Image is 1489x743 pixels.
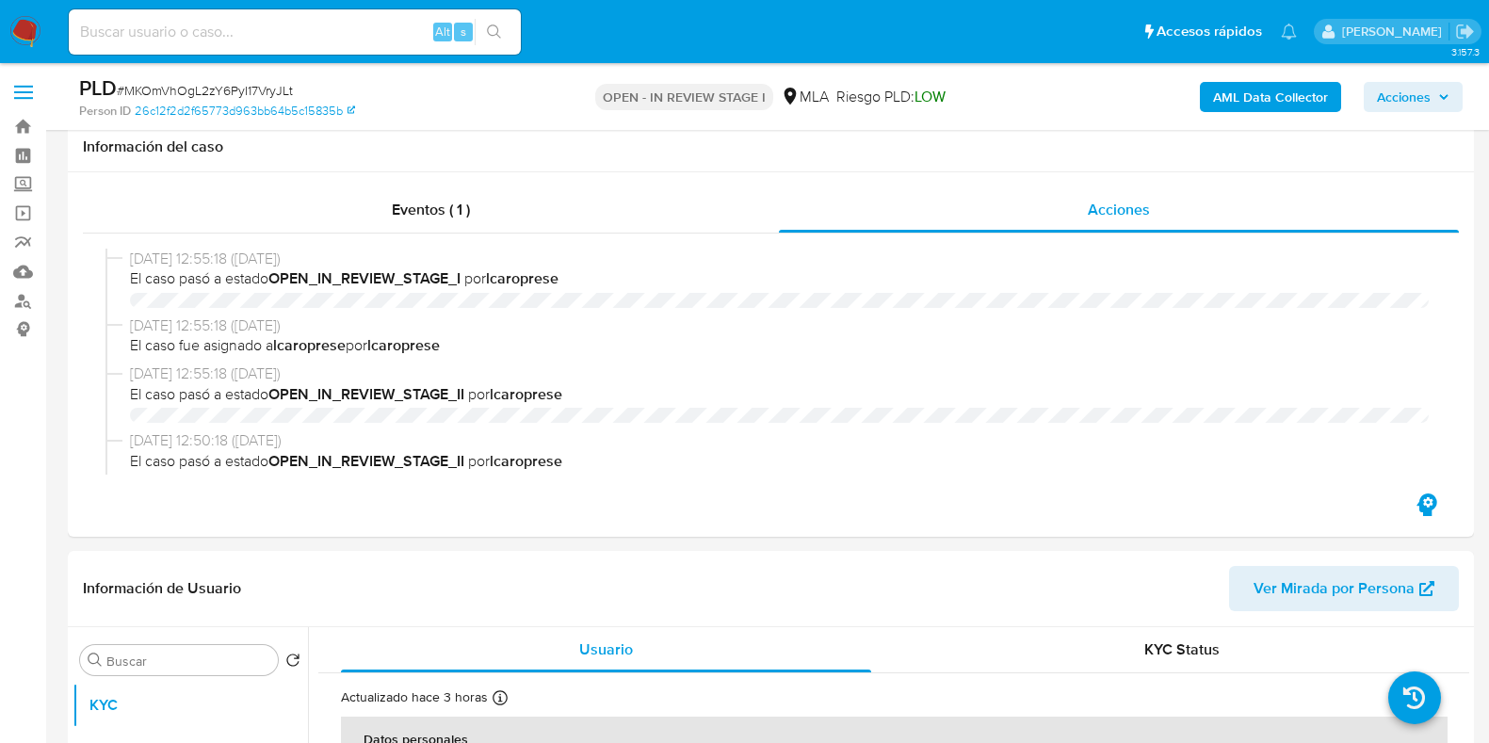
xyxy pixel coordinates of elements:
[1364,82,1463,112] button: Acciones
[475,19,513,45] button: search-icon
[73,683,308,728] button: KYC
[130,451,1429,472] span: El caso pasó a estado por
[79,103,131,120] b: Person ID
[130,335,1429,356] span: El caso fue asignado a por
[83,579,241,598] h1: Información de Usuario
[490,450,562,472] b: lcaroprese
[1157,22,1262,41] span: Accesos rápidos
[1144,638,1220,660] span: KYC Status
[130,430,1429,451] span: [DATE] 12:50:18 ([DATE])
[595,84,773,110] p: OPEN - IN REVIEW STAGE I
[490,383,562,405] b: lcaroprese
[130,384,1429,405] span: El caso pasó a estado por
[268,267,461,289] b: OPEN_IN_REVIEW_STAGE_I
[1229,566,1459,611] button: Ver Mirada por Persona
[914,86,946,107] span: LOW
[486,267,558,289] b: lcaroprese
[435,23,450,40] span: Alt
[69,20,521,44] input: Buscar usuario o caso...
[1281,24,1297,40] a: Notificaciones
[130,268,1429,289] span: El caso pasó a estado por
[367,334,440,356] b: lcaroprese
[836,87,946,107] span: Riesgo PLD:
[392,199,470,220] span: Eventos ( 1 )
[130,315,1429,336] span: [DATE] 12:55:18 ([DATE])
[461,23,466,40] span: s
[1377,82,1431,112] span: Acciones
[88,653,103,668] button: Buscar
[341,688,488,706] p: Actualizado hace 3 horas
[579,638,633,660] span: Usuario
[268,450,464,472] b: OPEN_IN_REVIEW_STAGE_II
[1200,82,1341,112] button: AML Data Collector
[106,653,270,670] input: Buscar
[79,73,117,103] b: PLD
[130,363,1429,384] span: [DATE] 12:55:18 ([DATE])
[1254,566,1415,611] span: Ver Mirada por Persona
[268,383,464,405] b: OPEN_IN_REVIEW_STAGE_II
[1342,23,1449,40] p: noelia.huarte@mercadolibre.com
[83,137,1459,156] h1: Información del caso
[1088,199,1150,220] span: Acciones
[135,103,355,120] a: 26c12f2d2f65773d963bb64b5c15835b
[117,81,293,100] span: # MKOmVhOgL2zY6PyI17VryJLt
[1213,82,1328,112] b: AML Data Collector
[1455,22,1475,41] a: Salir
[273,334,346,356] b: lcaroprese
[781,87,829,107] div: MLA
[285,653,300,673] button: Volver al orden por defecto
[130,249,1429,269] span: [DATE] 12:55:18 ([DATE])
